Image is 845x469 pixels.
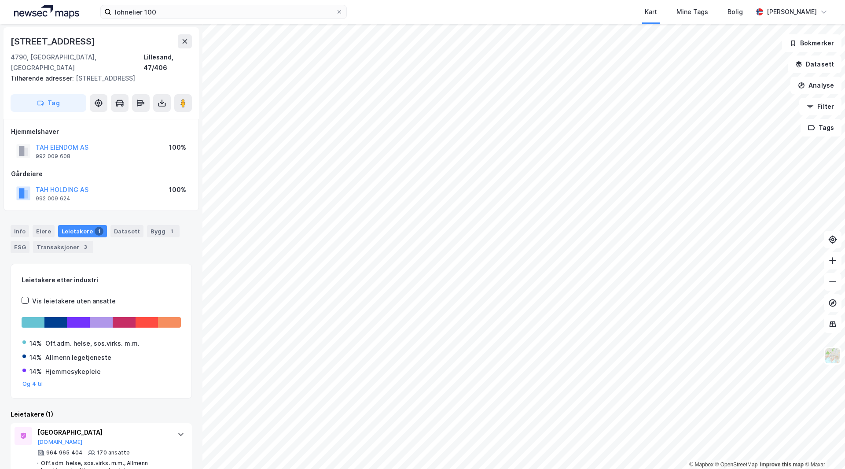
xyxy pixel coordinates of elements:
div: Hjemmesykepleie [45,366,101,377]
div: Gårdeiere [11,169,191,179]
div: Kart [645,7,657,17]
div: [GEOGRAPHIC_DATA] [37,427,169,438]
div: Lillesand, 47/406 [143,52,192,73]
div: 14% [29,338,42,349]
div: Leietakere etter industri [22,275,181,285]
div: 14% [29,352,42,363]
input: Søk på adresse, matrikkel, gårdeiere, leietakere eller personer [111,5,336,18]
div: Vis leietakere uten ansatte [32,296,116,307]
div: Mine Tags [676,7,708,17]
div: 4790, [GEOGRAPHIC_DATA], [GEOGRAPHIC_DATA] [11,52,143,73]
div: 1 [167,227,176,236]
div: ESG [11,241,29,253]
div: [STREET_ADDRESS] [11,73,185,84]
div: [STREET_ADDRESS] [11,34,97,48]
div: 992 009 608 [36,153,70,160]
button: Bokmerker [782,34,841,52]
div: 100% [169,142,186,153]
img: logo.a4113a55bc3d86da70a041830d287a7e.svg [14,5,79,18]
div: [PERSON_NAME] [767,7,817,17]
div: Kontrollprogram for chat [801,427,845,469]
button: Analyse [790,77,841,94]
div: 100% [169,185,186,195]
div: Eiere [33,225,55,237]
div: Datasett [110,225,143,237]
div: Allmenn legetjeneste [45,352,111,363]
div: Leietakere (1) [11,409,192,420]
button: Filter [799,98,841,115]
div: Hjemmelshaver [11,126,191,137]
button: [DOMAIN_NAME] [37,439,83,446]
button: Og 4 til [22,380,43,388]
div: 14% [29,366,42,377]
div: 992 009 624 [36,195,70,202]
div: Off.adm. helse, sos.virks. m.m. [45,338,140,349]
button: Tag [11,94,86,112]
div: Bygg [147,225,180,237]
div: Transaksjoner [33,241,93,253]
div: 3 [81,243,90,251]
div: Bolig [727,7,743,17]
iframe: Chat Widget [801,427,845,469]
div: 964 965 404 [46,449,83,456]
div: Info [11,225,29,237]
button: Tags [801,119,841,137]
a: Improve this map [760,462,804,468]
img: Z [824,347,841,364]
button: Datasett [788,55,841,73]
a: Mapbox [689,462,713,468]
span: Tilhørende adresser: [11,74,76,82]
div: Leietakere [58,225,107,237]
a: OpenStreetMap [715,462,758,468]
div: 1 [95,227,103,236]
div: 170 ansatte [97,449,130,456]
